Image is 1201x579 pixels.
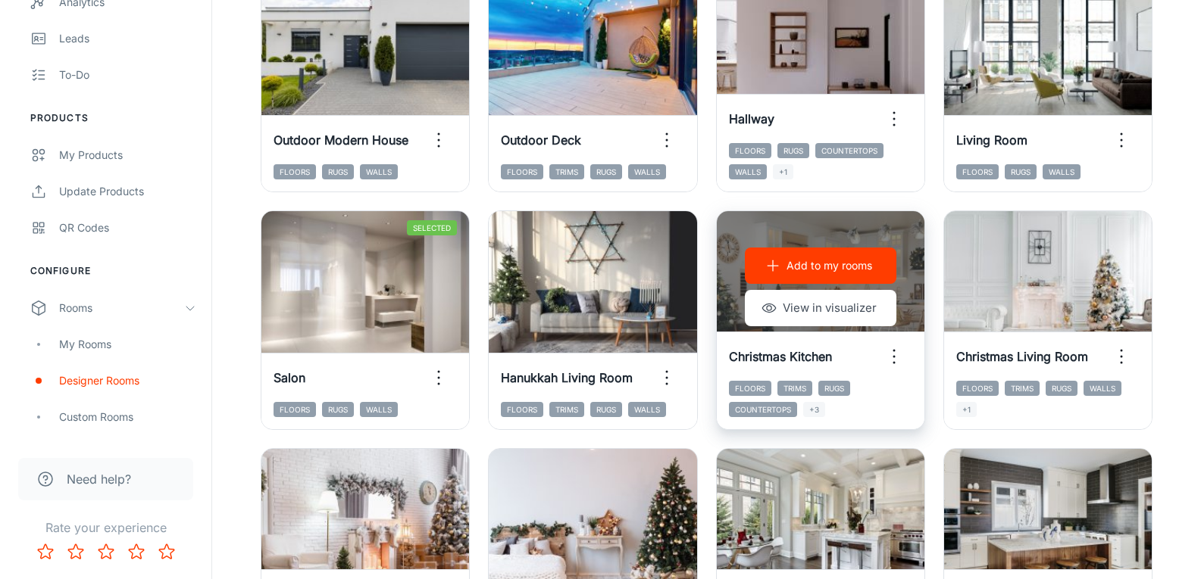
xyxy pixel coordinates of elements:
[1046,381,1077,396] span: Rugs
[745,290,896,326] button: View in visualizer
[360,164,398,179] span: Walls
[59,219,196,236] div: QR Codes
[30,537,61,567] button: Rate 1 star
[121,537,152,567] button: Rate 4 star
[815,143,884,158] span: Countertops
[501,402,543,417] span: Floors
[152,537,182,567] button: Rate 5 star
[59,409,196,425] div: Custom Rooms
[274,131,408,149] h6: Outdoor Modern House
[956,381,999,396] span: Floors
[628,402,666,417] span: Walls
[590,164,622,179] span: Rugs
[501,164,543,179] span: Floors
[61,537,91,567] button: Rate 2 star
[590,402,622,417] span: Rugs
[729,110,774,128] h6: Hallway
[407,220,457,235] span: Selected
[59,183,196,200] div: Update Products
[59,67,196,83] div: To-do
[1043,164,1081,179] span: Walls
[1005,381,1040,396] span: Trims
[803,402,825,417] span: +3
[274,164,316,179] span: Floors
[322,164,354,179] span: Rugs
[274,369,305,387] h6: Salon
[59,30,196,47] div: Leads
[729,347,832,366] h6: Christmas Kitchen
[956,131,1027,149] h6: Living Room
[59,147,196,163] div: My Products
[729,402,797,417] span: Countertops
[360,402,398,417] span: Walls
[501,369,633,387] h6: Hanukkah Living Room
[956,402,977,417] span: +1
[628,164,666,179] span: Walls
[59,372,196,389] div: Designer Rooms
[745,247,896,284] button: Add to my rooms
[777,143,809,158] span: Rugs
[956,347,1088,366] h6: Christmas Living Room
[274,402,316,417] span: Floors
[773,164,793,179] span: +1
[729,381,771,396] span: Floors
[729,143,771,158] span: Floors
[59,336,196,353] div: My Rooms
[549,164,584,179] span: Trims
[787,257,872,274] p: Add to my rooms
[12,518,199,537] p: Rate your experience
[818,381,850,396] span: Rugs
[322,402,354,417] span: Rugs
[91,537,121,567] button: Rate 3 star
[729,164,767,179] span: Walls
[1005,164,1037,179] span: Rugs
[501,131,581,149] h6: Outdoor Deck
[67,470,131,488] span: Need help?
[1084,381,1121,396] span: Walls
[549,402,584,417] span: Trims
[956,164,999,179] span: Floors
[777,381,812,396] span: Trims
[59,300,184,316] div: Rooms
